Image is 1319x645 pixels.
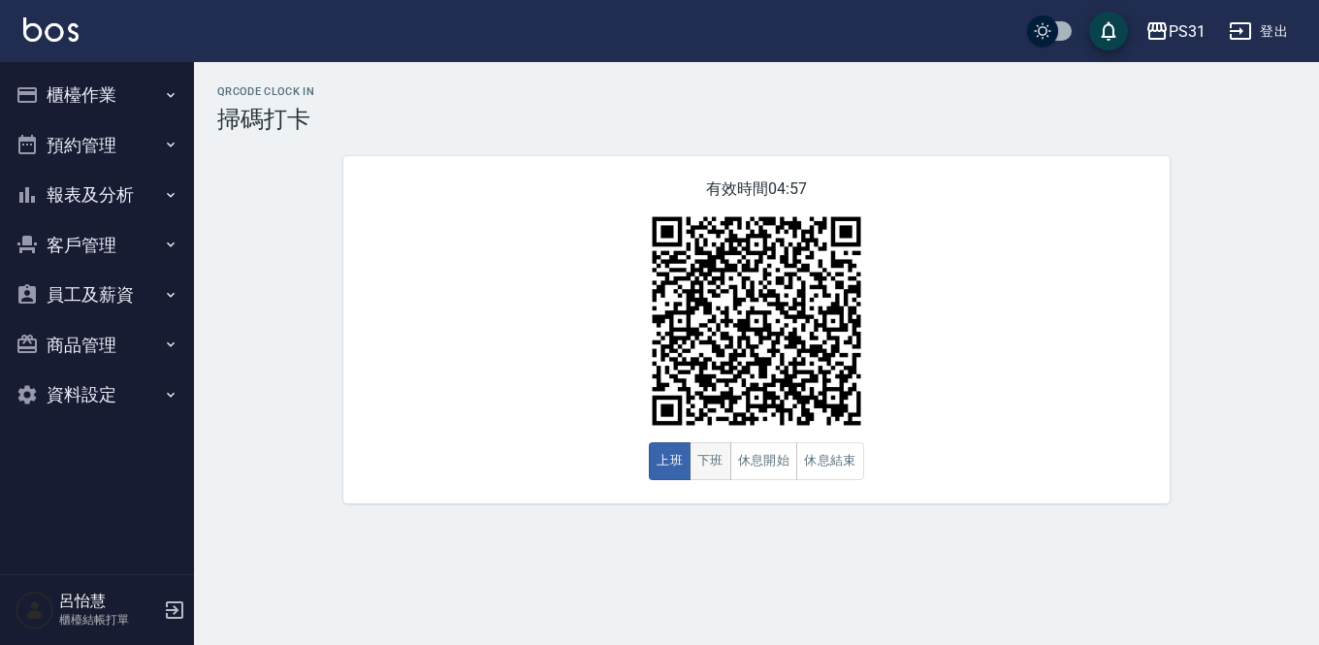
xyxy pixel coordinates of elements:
img: Logo [23,17,79,42]
img: Person [16,591,54,629]
h5: 呂怡慧 [59,592,158,611]
h2: QRcode Clock In [217,85,1296,98]
button: 資料設定 [8,370,186,420]
button: PS31 [1138,12,1213,51]
button: 員工及薪資 [8,270,186,320]
button: save [1089,12,1128,50]
button: 登出 [1221,14,1296,49]
button: 上班 [649,442,691,480]
button: 下班 [690,442,731,480]
div: 有效時間 04:57 [343,156,1170,503]
div: PS31 [1169,19,1206,44]
button: 休息結束 [796,442,864,480]
p: 櫃檯結帳打單 [59,611,158,629]
button: 客戶管理 [8,220,186,271]
button: 休息開始 [730,442,798,480]
button: 預約管理 [8,120,186,171]
h3: 掃碼打卡 [217,106,1296,133]
button: 商品管理 [8,320,186,371]
button: 櫃檯作業 [8,70,186,120]
button: 報表及分析 [8,170,186,220]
